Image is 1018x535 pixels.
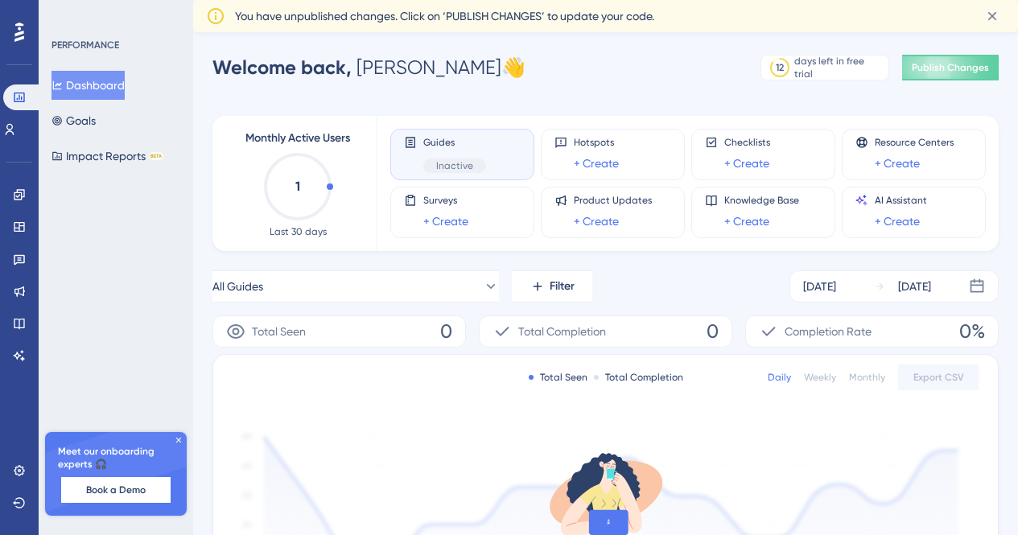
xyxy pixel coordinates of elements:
[574,194,652,207] span: Product Updates
[52,142,163,171] button: Impact ReportsBETA
[875,136,954,149] span: Resource Centers
[52,71,125,100] button: Dashboard
[574,136,619,149] span: Hotspots
[252,322,306,341] span: Total Seen
[724,136,770,149] span: Checklists
[52,39,119,51] div: PERFORMANCE
[212,56,352,79] span: Welcome back,
[423,212,468,231] a: + Create
[902,55,999,80] button: Publish Changes
[270,225,327,238] span: Last 30 days
[235,6,654,26] span: You have unpublished changes. Click on ‘PUBLISH CHANGES’ to update your code.
[423,194,468,207] span: Surveys
[574,154,619,173] a: + Create
[518,322,606,341] span: Total Completion
[550,277,575,296] span: Filter
[512,270,592,302] button: Filter
[724,154,769,173] a: + Create
[212,270,499,302] button: All Guides
[875,194,927,207] span: AI Assistant
[785,322,872,341] span: Completion Rate
[724,194,799,207] span: Knowledge Base
[61,477,171,503] button: Book a Demo
[875,212,920,231] a: + Create
[707,319,719,344] span: 0
[794,55,884,80] div: days left in free trial
[52,106,96,135] button: Goals
[86,484,146,496] span: Book a Demo
[149,152,163,160] div: BETA
[724,212,769,231] a: + Create
[436,159,473,172] span: Inactive
[875,154,920,173] a: + Create
[440,319,452,344] span: 0
[574,212,619,231] a: + Create
[898,277,931,296] div: [DATE]
[768,371,791,384] div: Daily
[295,179,300,194] text: 1
[594,371,683,384] div: Total Completion
[912,61,989,74] span: Publish Changes
[58,445,174,471] span: Meet our onboarding experts 🎧
[849,371,885,384] div: Monthly
[423,136,486,149] span: Guides
[804,371,836,384] div: Weekly
[959,319,985,344] span: 0%
[803,277,836,296] div: [DATE]
[212,277,263,296] span: All Guides
[913,371,964,384] span: Export CSV
[212,55,525,80] div: [PERSON_NAME] 👋
[529,371,587,384] div: Total Seen
[898,364,979,390] button: Export CSV
[245,129,350,148] span: Monthly Active Users
[776,61,784,74] div: 12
